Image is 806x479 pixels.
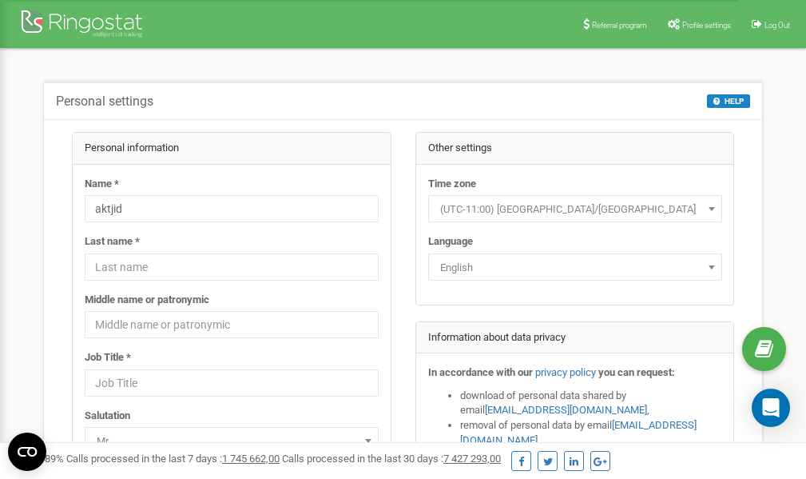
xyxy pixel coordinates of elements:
[707,94,750,108] button: HELP
[66,453,280,465] span: Calls processed in the last 7 days :
[282,453,501,465] span: Calls processed in the last 30 days :
[443,453,501,465] u: 7 427 293,00
[416,322,734,354] div: Information about data privacy
[428,366,533,378] strong: In accordance with our
[85,369,379,397] input: Job Title
[682,21,731,30] span: Profile settings
[428,234,473,249] label: Language
[85,195,379,222] input: Name
[85,350,131,365] label: Job Title *
[428,195,722,222] span: (UTC-11:00) Pacific/Midway
[752,389,790,427] div: Open Intercom Messenger
[85,409,130,424] label: Salutation
[764,21,790,30] span: Log Out
[85,311,379,338] input: Middle name or patronymic
[428,177,476,192] label: Time zone
[90,430,373,453] span: Mr.
[460,418,722,448] li: removal of personal data by email ,
[460,389,722,418] li: download of personal data shared by email ,
[434,257,717,279] span: English
[8,433,46,471] button: Open CMP widget
[416,133,734,165] div: Other settings
[434,198,717,221] span: (UTC-11:00) Pacific/Midway
[592,21,647,30] span: Referral program
[85,177,119,192] label: Name *
[73,133,391,165] div: Personal information
[85,253,379,281] input: Last name
[428,253,722,281] span: English
[56,94,153,109] h5: Personal settings
[85,234,140,249] label: Last name *
[535,366,596,378] a: privacy policy
[222,453,280,465] u: 1 745 662,00
[485,404,647,416] a: [EMAIL_ADDRESS][DOMAIN_NAME]
[85,427,379,454] span: Mr.
[598,366,675,378] strong: you can request:
[85,293,209,308] label: Middle name or patronymic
